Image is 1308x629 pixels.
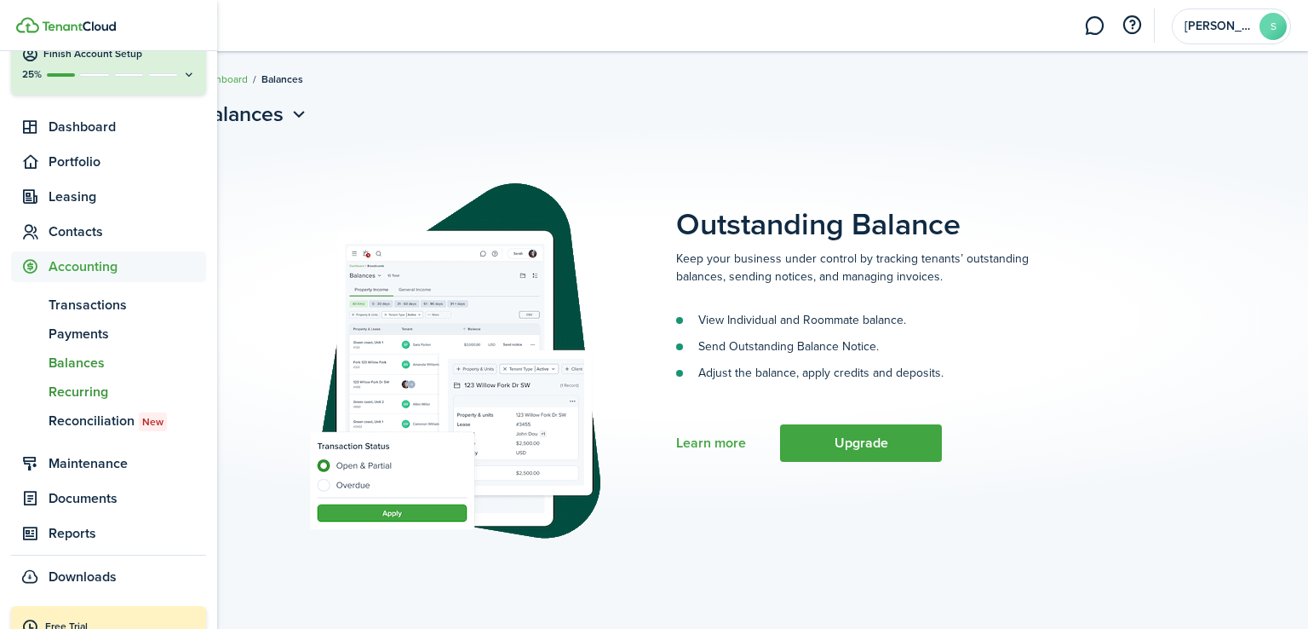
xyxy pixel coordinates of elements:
[49,523,206,544] span: Reports
[198,99,310,130] button: Open menu
[16,17,39,33] img: TenantCloud
[21,67,43,82] p: 25%
[49,453,206,474] span: Maintenance
[198,72,248,87] a: Dashboard
[142,414,163,430] span: New
[676,311,1068,329] li: View Individual and Roommate balance.
[49,222,206,242] span: Contacts
[43,47,196,61] h4: Finish Account Setup
[49,353,206,373] span: Balances
[11,33,206,95] button: Finish Account Setup25%
[11,407,206,436] a: ReconciliationNew
[198,99,310,130] button: Balances
[11,518,206,549] a: Reports
[198,99,284,130] span: Balances
[676,364,1068,382] li: Adjust the balance, apply credits and deposits.
[1117,11,1146,40] button: Open resource center
[1078,4,1110,48] a: Messaging
[676,338,1068,355] li: Send Outstanding Balance Notice.
[49,295,206,315] span: Transactions
[49,567,117,587] span: Downloads
[676,436,746,451] a: Learn more
[676,250,1068,286] p: Keep your business under control by tracking tenants’ outstanding balances, sending notices, and ...
[261,72,303,87] span: Balances
[11,291,206,320] a: Transactions
[49,488,206,509] span: Documents
[676,164,1169,242] placeholder-page-title: Outstanding Balance
[11,349,206,378] a: Balances
[49,187,206,207] span: Leasing
[49,117,206,137] span: Dashboard
[780,424,942,462] button: Upgrade
[11,378,206,407] a: Recurring
[11,320,206,349] a: Payments
[280,164,629,557] img: Subscription stub
[49,257,206,277] span: Accounting
[49,152,206,172] span: Portfolio
[1259,13,1287,40] avatar-text: S
[42,21,116,32] img: TenantCloud
[49,324,206,344] span: Payments
[49,382,206,402] span: Recurring
[49,411,206,431] span: Reconciliation
[1185,20,1253,32] span: Sathish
